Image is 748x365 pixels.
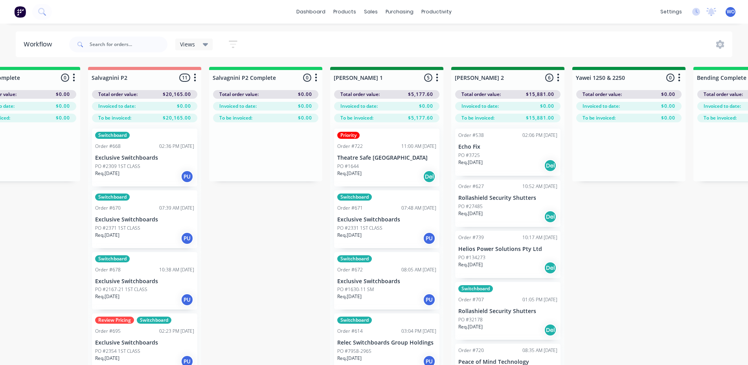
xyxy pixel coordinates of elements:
span: $0.00 [540,103,554,110]
div: Order #671 [337,205,363,212]
span: $0.00 [419,103,433,110]
span: To be invoiced: [704,114,737,122]
span: Total order value: [219,91,259,98]
span: To be invoiced: [98,114,131,122]
p: Theatre Safe [GEOGRAPHIC_DATA] [337,155,436,161]
p: Relec Switchboards Group Holdings [337,339,436,346]
img: Factory [14,6,26,18]
p: PO #3725 [458,152,480,159]
a: dashboard [292,6,329,18]
div: Switchboard [337,255,372,262]
div: Del [544,210,557,223]
div: Switchboard [458,285,493,292]
div: Order #627 [458,183,484,190]
input: Search for orders... [90,37,167,52]
span: Invoiced to date: [583,103,620,110]
p: PO #2354 1ST CLASS [95,348,140,355]
div: 01:05 PM [DATE] [522,296,557,303]
p: Exclusive Switchboards [95,155,194,161]
div: Order #707 [458,296,484,303]
span: $0.00 [298,91,312,98]
div: Switchboard [95,132,130,139]
div: Switchboard [95,194,130,201]
div: productivity [417,6,456,18]
span: $0.00 [56,114,70,122]
p: PO #32178 [458,316,483,323]
span: Invoiced to date: [340,103,378,110]
div: Order #722 [337,143,363,150]
div: 02:06 PM [DATE] [522,132,557,139]
p: Exclusive Switchboards [95,278,194,285]
div: SwitchboardOrder #67107:48 AM [DATE]Exclusive SwitchboardsPO #2331 1ST CLASSReq.[DATE]PU [334,190,439,248]
p: Req. [DATE] [95,170,119,177]
div: purchasing [382,6,417,18]
p: Exclusive Switchboards [95,216,194,223]
div: sales [360,6,382,18]
p: Exclusive Switchboards [337,216,436,223]
div: Switchboard [337,317,372,324]
p: PO #1644 [337,163,359,170]
p: Exclusive Switchboards [95,339,194,346]
div: 07:48 AM [DATE] [401,205,436,212]
span: $0.00 [661,103,675,110]
div: 02:23 PM [DATE] [159,328,194,335]
div: PU [181,293,193,306]
div: 08:35 AM [DATE] [522,347,557,354]
span: $20,165.00 [163,114,191,122]
div: 08:05 AM [DATE] [401,266,436,273]
p: PO #1630-11 SM [337,286,374,293]
div: PriorityOrder #72211:00 AM [DATE]Theatre Safe [GEOGRAPHIC_DATA]PO #1644Req.[DATE]Del [334,129,439,186]
div: 11:00 AM [DATE] [401,143,436,150]
p: Req. [DATE] [337,232,362,239]
span: Views [180,40,195,48]
span: WO [727,8,735,15]
span: $0.00 [298,103,312,110]
p: PO #2331 1ST CLASS [337,225,382,232]
span: Total order value: [583,91,622,98]
p: Req. [DATE] [337,170,362,177]
div: Del [423,170,436,183]
div: 10:52 AM [DATE] [522,183,557,190]
p: PO #27485 [458,203,483,210]
span: $5,177.60 [408,91,433,98]
span: $20,165.00 [163,91,191,98]
p: PO #7958-2965 [337,348,371,355]
p: Rollashield Security Shutters [458,195,557,201]
div: Order #672 [337,266,363,273]
span: Invoiced to date: [98,103,136,110]
div: 10:17 AM [DATE] [522,234,557,241]
div: Del [544,262,557,274]
span: $0.00 [56,91,70,98]
p: Helios Power Solutions Pty Ltd [458,246,557,253]
div: Order #739 [458,234,484,241]
p: Req. [DATE] [458,261,483,268]
span: To be invoiced: [219,114,252,122]
div: 07:39 AM [DATE] [159,205,194,212]
div: Order #678 [95,266,121,273]
p: Req. [DATE] [458,210,483,217]
span: Total order value: [461,91,501,98]
p: Req. [DATE] [95,355,119,362]
div: 10:38 AM [DATE] [159,266,194,273]
span: Total order value: [340,91,380,98]
span: $0.00 [298,114,312,122]
div: Order #668 [95,143,121,150]
div: SwitchboardOrder #66802:36 PM [DATE]Exclusive SwitchboardsPO #2309 1ST CLASSReq.[DATE]PU [92,129,197,186]
p: Req. [DATE] [458,159,483,166]
span: $0.00 [661,91,675,98]
span: Invoiced to date: [704,103,741,110]
p: PO #2309 1ST CLASS [95,163,140,170]
span: $0.00 [56,103,70,110]
div: Workflow [24,40,56,49]
span: To be invoiced: [583,114,616,122]
p: Req. [DATE] [337,293,362,300]
span: To be invoiced: [340,114,373,122]
div: PU [181,170,193,183]
div: PU [181,232,193,245]
span: $0.00 [177,103,191,110]
div: SwitchboardOrder #67208:05 AM [DATE]Exclusive SwitchboardsPO #1630-11 SMReq.[DATE]PU [334,252,439,310]
div: Order #73910:17 AM [DATE]Helios Power Solutions Pty LtdPO #134273Req.[DATE]Del [455,231,561,278]
span: Total order value: [98,91,138,98]
div: PU [423,293,436,306]
div: SwitchboardOrder #67007:39 AM [DATE]Exclusive SwitchboardsPO #2371 1ST CLASSReq.[DATE]PU [92,190,197,248]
